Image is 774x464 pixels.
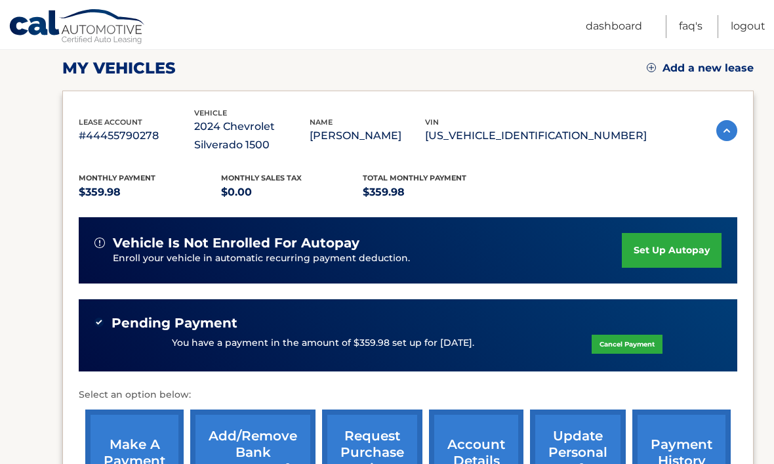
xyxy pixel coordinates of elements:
[586,15,642,38] a: Dashboard
[647,63,656,72] img: add.svg
[221,173,302,182] span: Monthly sales Tax
[622,233,722,268] a: set up autopay
[79,117,142,127] span: lease account
[310,117,333,127] span: name
[62,58,176,78] h2: my vehicles
[679,15,703,38] a: FAQ's
[79,173,155,182] span: Monthly Payment
[79,183,221,201] p: $359.98
[113,235,359,251] span: vehicle is not enrolled for autopay
[94,238,105,248] img: alert-white.svg
[79,127,194,145] p: #44455790278
[9,9,146,47] a: Cal Automotive
[172,336,474,350] p: You have a payment in the amount of $359.98 set up for [DATE].
[363,183,505,201] p: $359.98
[194,108,227,117] span: vehicle
[363,173,466,182] span: Total Monthly Payment
[425,117,439,127] span: vin
[592,335,662,354] a: Cancel Payment
[112,315,237,331] span: Pending Payment
[194,117,310,154] p: 2024 Chevrolet Silverado 1500
[113,251,622,266] p: Enroll your vehicle in automatic recurring payment deduction.
[94,318,104,327] img: check-green.svg
[221,183,363,201] p: $0.00
[716,120,737,141] img: accordion-active.svg
[731,15,765,38] a: Logout
[425,127,647,145] p: [US_VEHICLE_IDENTIFICATION_NUMBER]
[647,62,754,75] a: Add a new lease
[79,387,737,403] p: Select an option below:
[310,127,425,145] p: [PERSON_NAME]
